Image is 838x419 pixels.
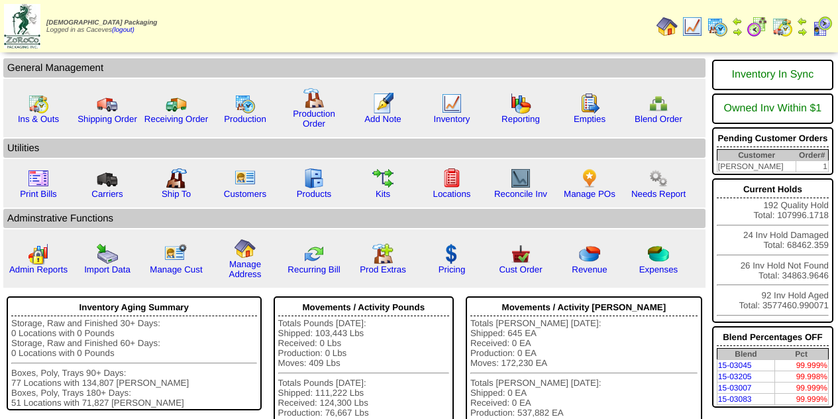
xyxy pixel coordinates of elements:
[28,168,49,189] img: invoice2.gif
[235,168,256,189] img: customers.gif
[303,168,325,189] img: cabinet.gif
[3,58,706,78] td: General Management
[3,139,706,158] td: Utilities
[579,168,600,189] img: po.png
[717,161,796,172] td: [PERSON_NAME]
[499,265,542,274] a: Cust Order
[470,299,698,316] div: Movements / Activity [PERSON_NAME]
[433,189,470,199] a: Locations
[97,168,118,189] img: truck3.gif
[166,168,187,189] img: factory2.gif
[712,178,833,323] div: 192 Quality Hold Total: 107996.1718 24 Inv Hold Damaged Total: 68462.359 26 Inv Hold Not Found To...
[28,93,49,114] img: calendarinout.gif
[18,114,59,124] a: Ins & Outs
[11,318,257,408] div: Storage, Raw and Finished 30+ Days: 0 Locations with 0 Pounds Storage, Raw and Finished 60+ Days:...
[797,27,808,37] img: arrowright.gif
[718,372,752,381] a: 15-03205
[648,93,669,114] img: network.png
[747,16,768,37] img: calendarblend.gif
[510,168,531,189] img: line_graph2.gif
[3,209,706,228] td: Adminstrative Functions
[717,62,829,88] div: Inventory In Sync
[144,114,208,124] a: Receiving Order
[376,189,390,199] a: Kits
[97,243,118,265] img: import.gif
[732,16,743,27] img: arrowleft.gif
[774,360,828,371] td: 99.999%
[682,16,703,37] img: line_graph.gif
[150,265,202,274] a: Manage Cust
[288,265,340,274] a: Recurring Bill
[28,243,49,265] img: graph2.png
[224,189,266,199] a: Customers
[278,299,449,316] div: Movements / Activity Pounds
[572,265,607,274] a: Revenue
[372,168,393,189] img: workflow.gif
[774,394,828,405] td: 99.999%
[648,168,669,189] img: workflow.png
[718,394,752,404] a: 15-03083
[164,243,189,265] img: managecust.png
[718,361,752,370] a: 15-03045
[112,27,134,34] a: (logout)
[656,16,678,37] img: home.gif
[9,265,68,274] a: Admin Reports
[439,265,466,274] a: Pricing
[796,150,828,161] th: Order#
[78,114,137,124] a: Shipping Order
[372,243,393,265] img: prodextras.gif
[707,16,728,37] img: calendarprod.gif
[97,93,118,114] img: truck.gif
[4,4,40,48] img: zoroco-logo-small.webp
[372,93,393,114] img: orders.gif
[20,189,57,199] a: Print Bills
[360,265,406,274] a: Prod Extras
[91,189,123,199] a: Carriers
[46,19,157,27] span: [DEMOGRAPHIC_DATA] Packaging
[564,189,615,199] a: Manage POs
[510,243,531,265] img: cust_order.png
[293,109,335,129] a: Production Order
[574,114,605,124] a: Empties
[648,243,669,265] img: pie_chart2.png
[441,93,462,114] img: line_graph.gif
[501,114,540,124] a: Reporting
[717,349,774,360] th: Blend
[717,130,829,147] div: Pending Customer Orders
[510,93,531,114] img: graph.gif
[579,243,600,265] img: pie_chart.png
[441,168,462,189] img: locations.gif
[717,150,796,161] th: Customer
[224,114,266,124] a: Production
[434,114,470,124] a: Inventory
[717,181,829,198] div: Current Holds
[717,329,829,346] div: Blend Percentages OFF
[364,114,401,124] a: Add Note
[718,383,752,392] a: 15-03007
[732,27,743,37] img: arrowright.gif
[631,189,686,199] a: Needs Report
[579,93,600,114] img: workorder.gif
[635,114,682,124] a: Blend Order
[494,189,547,199] a: Reconcile Inv
[639,265,678,274] a: Expenses
[11,299,257,316] div: Inventory Aging Summary
[235,238,256,259] img: home.gif
[441,243,462,265] img: dollar.gif
[303,243,325,265] img: reconcile.gif
[774,349,828,360] th: Pct
[796,161,828,172] td: 1
[774,383,828,394] td: 99.999%
[717,96,829,121] div: Owned Inv Within $1
[774,371,828,383] td: 99.998%
[84,265,131,274] a: Import Data
[46,19,157,34] span: Logged in as Caceves
[229,259,262,279] a: Manage Address
[772,16,793,37] img: calendarinout.gif
[303,88,325,109] img: factory.gif
[797,16,808,27] img: arrowleft.gif
[297,189,332,199] a: Products
[166,93,187,114] img: truck2.gif
[812,16,833,37] img: calendarcustomer.gif
[235,93,256,114] img: calendarprod.gif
